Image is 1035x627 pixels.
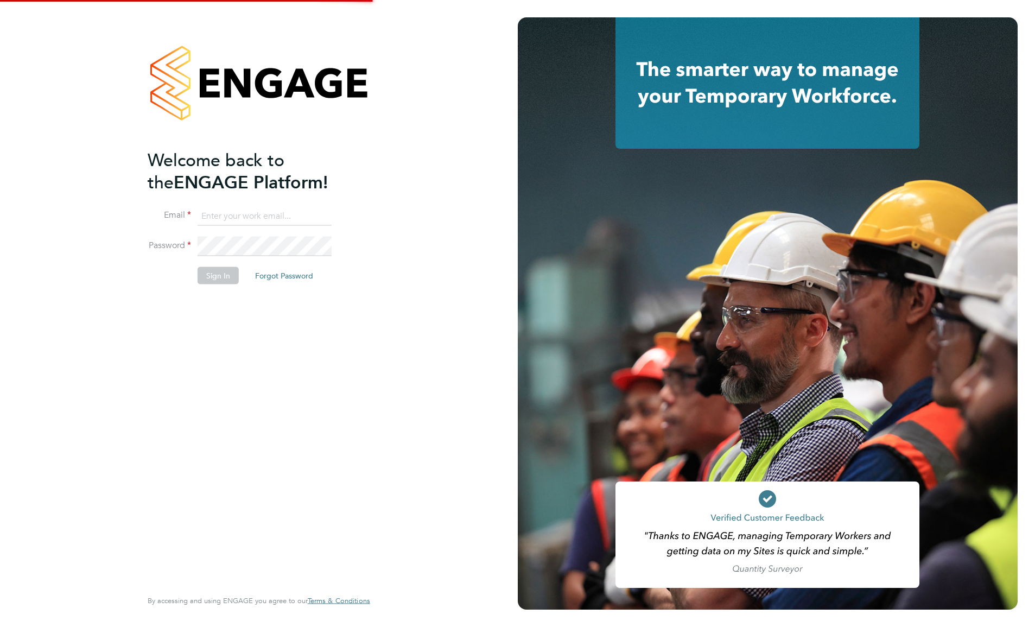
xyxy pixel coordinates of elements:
a: Terms & Conditions [308,597,370,605]
button: Forgot Password [246,267,322,284]
span: Terms & Conditions [308,596,370,605]
span: Welcome back to the [148,149,284,193]
h2: ENGAGE Platform! [148,149,359,193]
button: Sign In [198,267,239,284]
input: Enter your work email... [198,206,332,226]
label: Email [148,210,191,221]
label: Password [148,240,191,251]
span: By accessing and using ENGAGE you agree to our [148,596,370,605]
